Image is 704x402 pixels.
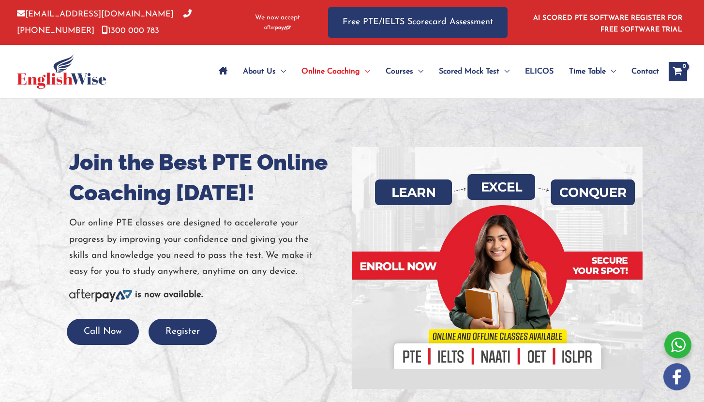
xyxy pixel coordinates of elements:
[663,363,690,390] img: white-facebook.png
[69,147,345,208] h1: Join the Best PTE Online Coaching [DATE]!
[294,55,378,89] a: Online CoachingMenu Toggle
[67,319,139,345] button: Call Now
[360,55,370,89] span: Menu Toggle
[386,55,413,89] span: Courses
[624,55,659,89] a: Contact
[413,55,423,89] span: Menu Toggle
[211,55,659,89] nav: Site Navigation: Main Menu
[264,25,291,30] img: Afterpay-Logo
[561,55,624,89] a: Time TableMenu Toggle
[301,55,360,89] span: Online Coaching
[149,319,217,345] button: Register
[255,13,300,23] span: We now accept
[17,10,192,34] a: [PHONE_NUMBER]
[17,10,174,18] a: [EMAIL_ADDRESS][DOMAIN_NAME]
[102,27,159,35] a: 1300 000 783
[69,215,345,280] p: Our online PTE classes are designed to accelerate your progress by improving your confidence and ...
[569,55,606,89] span: Time Table
[517,55,561,89] a: ELICOS
[431,55,517,89] a: Scored Mock TestMenu Toggle
[533,15,683,33] a: AI SCORED PTE SOFTWARE REGISTER FOR FREE SOFTWARE TRIAL
[149,327,217,336] a: Register
[527,7,687,38] aside: Header Widget 1
[243,55,276,89] span: About Us
[525,55,554,89] span: ELICOS
[135,290,203,299] b: is now available.
[606,55,616,89] span: Menu Toggle
[67,327,139,336] a: Call Now
[631,55,659,89] span: Contact
[69,289,132,302] img: Afterpay-Logo
[328,7,508,38] a: Free PTE/IELTS Scorecard Assessment
[17,54,106,89] img: cropped-ew-logo
[378,55,431,89] a: CoursesMenu Toggle
[499,55,509,89] span: Menu Toggle
[669,62,687,81] a: View Shopping Cart, empty
[439,55,499,89] span: Scored Mock Test
[235,55,294,89] a: About UsMenu Toggle
[276,55,286,89] span: Menu Toggle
